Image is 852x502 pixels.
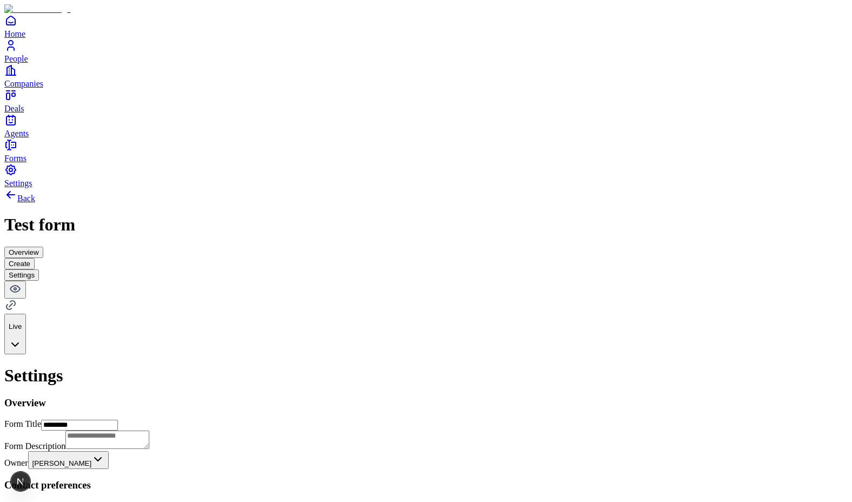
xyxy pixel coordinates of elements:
h1: Settings [4,366,848,386]
a: People [4,39,848,63]
a: Companies [4,64,848,88]
span: Home [4,29,25,38]
button: Create [4,258,35,269]
a: Deals [4,89,848,113]
span: Deals [4,104,24,113]
span: Forms [4,154,27,163]
button: Overview [4,247,43,258]
span: People [4,54,28,63]
label: Form Title [4,419,41,428]
h1: Test form [4,215,848,235]
label: Owner [4,458,28,467]
span: Settings [4,179,32,188]
button: Settings [4,269,39,281]
span: Agents [4,129,29,138]
a: Settings [4,163,848,188]
label: Form Description [4,441,65,451]
img: Item Brain Logo [4,4,71,14]
a: Back [4,194,35,203]
h3: Overview [4,397,848,409]
a: Forms [4,138,848,163]
span: Companies [4,79,43,88]
h3: Contact preferences [4,479,848,491]
a: Home [4,14,848,38]
a: Agents [4,114,848,138]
